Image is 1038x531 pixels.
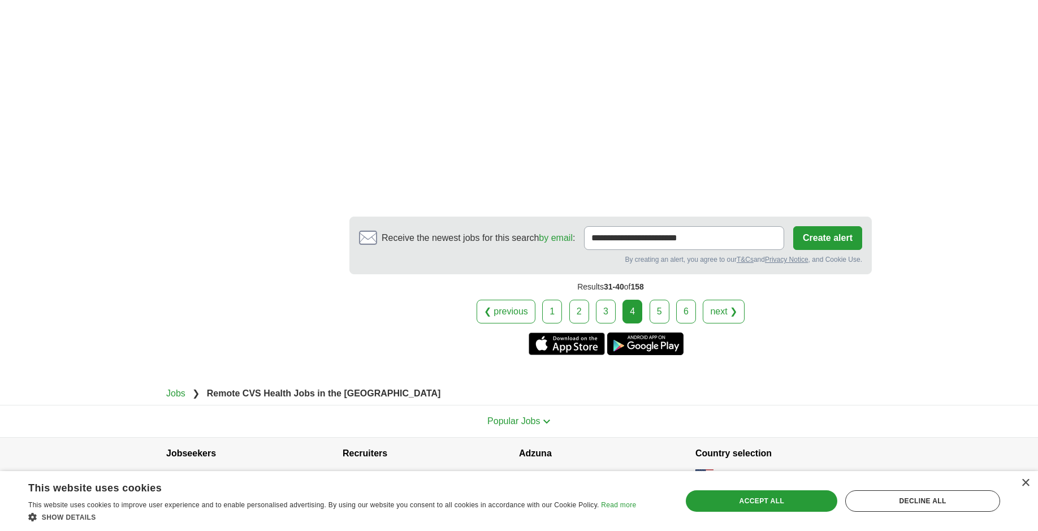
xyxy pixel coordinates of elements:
a: next ❯ [703,300,745,323]
span: Popular Jobs [487,416,540,426]
a: 5 [650,300,669,323]
div: Accept all [686,490,837,512]
a: 1 [542,300,562,323]
div: Decline all [845,490,1000,512]
strong: Remote CVS Health Jobs in the [GEOGRAPHIC_DATA] [207,388,441,398]
a: by email [539,233,573,243]
div: 4 [622,300,642,323]
a: Jobs [166,388,185,398]
a: 6 [676,300,696,323]
div: Close [1021,479,1030,487]
img: US flag [695,469,713,483]
button: change [805,470,831,482]
button: Create alert [793,226,862,250]
a: 2 [569,300,589,323]
a: Privacy Notice [765,256,808,264]
a: T&Cs [737,256,754,264]
img: toggle icon [543,419,551,424]
span: This website uses cookies to improve user experience and to enable personalised advertising. By u... [28,501,599,509]
div: Results of [349,274,872,300]
span: Receive the newest jobs for this search : [382,231,575,245]
div: This website uses cookies [28,478,608,495]
div: Show details [28,511,636,523]
a: ❮ previous [477,300,535,323]
span: 31-40 [604,282,624,291]
span: [GEOGRAPHIC_DATA] [718,470,801,482]
span: ❯ [192,388,200,398]
a: 3 [596,300,616,323]
div: By creating an alert, you agree to our and , and Cookie Use. [359,254,862,265]
span: 158 [630,282,643,291]
a: Get the iPhone app [529,333,605,355]
h4: Country selection [695,438,872,469]
a: Get the Android app [607,333,684,355]
span: Show details [42,513,96,521]
a: Read more, opens a new window [601,501,636,509]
